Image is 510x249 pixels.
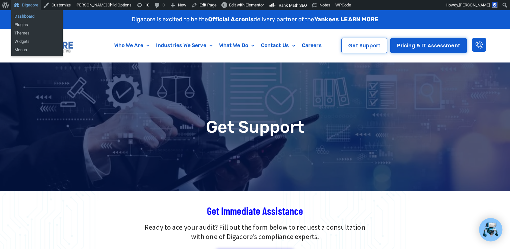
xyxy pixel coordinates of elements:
[459,3,490,7] span: [PERSON_NAME]
[111,38,153,53] a: Who We Are
[390,38,467,53] a: Pricing & IT Assessment
[11,27,63,56] ul: Digacore
[208,16,254,23] strong: Official Acronis
[229,3,264,7] span: Edit with Elementor
[11,32,75,59] img: Digacore logo 1
[258,38,299,53] a: Contact Us
[3,119,507,135] h1: Get Support
[299,38,325,53] a: Careers
[153,38,216,53] a: Industries We Serve
[207,205,303,217] span: Get Immediate Assistance
[132,15,379,24] p: Digacore is excited to be the delivery partner of the .
[11,10,63,31] ul: Digacore
[216,38,258,53] a: What We Do
[279,3,307,8] span: Rank Math SEO
[49,223,461,241] p: Ready to ace your audit? Fill out the form below to request a consultation with one of Digacore’s...
[348,43,380,48] span: Get Support
[11,12,63,21] a: Dashboard
[340,16,378,23] a: LEARN MORE
[11,29,63,37] a: Themes
[11,37,63,46] a: Widgets
[341,38,387,53] a: Get Support
[11,21,63,29] a: Plugins
[11,46,63,54] a: Menus
[314,16,339,23] strong: Yankees
[397,43,460,48] span: Pricing & IT Assessment
[102,38,334,53] nav: Menu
